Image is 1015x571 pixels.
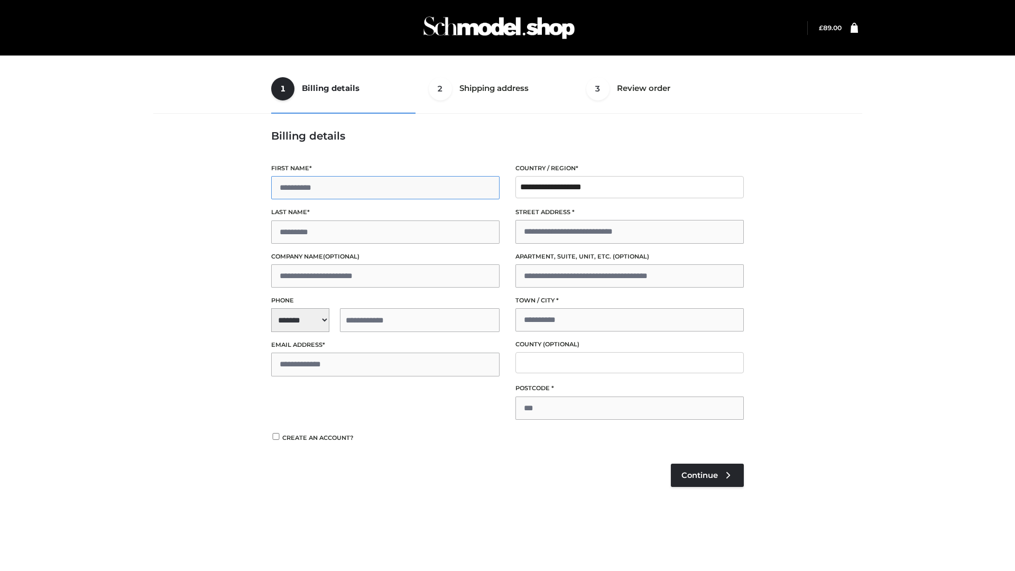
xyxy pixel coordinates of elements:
label: First name [271,163,500,173]
h3: Billing details [271,130,744,142]
span: (optional) [543,340,579,348]
label: Town / City [515,296,744,306]
label: Street address [515,207,744,217]
label: Apartment, suite, unit, etc. [515,252,744,262]
bdi: 89.00 [819,24,842,32]
label: Email address [271,340,500,350]
span: (optional) [323,253,359,260]
a: £89.00 [819,24,842,32]
span: £ [819,24,823,32]
img: Schmodel Admin 964 [420,7,578,49]
label: Last name [271,207,500,217]
label: Company name [271,252,500,262]
label: County [515,339,744,349]
label: Country / Region [515,163,744,173]
label: Postcode [515,383,744,393]
label: Phone [271,296,500,306]
span: Continue [681,471,718,480]
span: (optional) [613,253,649,260]
a: Continue [671,464,744,487]
span: Create an account? [282,434,354,441]
input: Create an account? [271,433,281,440]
